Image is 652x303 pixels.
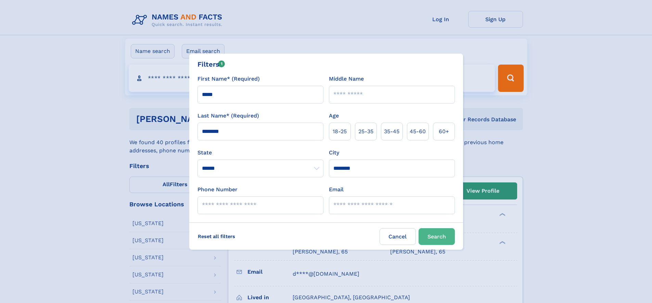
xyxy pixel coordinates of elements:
label: Reset all filters [193,228,240,245]
label: Cancel [380,228,416,245]
label: Phone Number [197,185,238,194]
span: 45‑60 [410,127,426,136]
span: 35‑45 [384,127,399,136]
label: Middle Name [329,75,364,83]
label: City [329,149,339,157]
label: Age [329,112,339,120]
label: Email [329,185,344,194]
label: First Name* (Required) [197,75,260,83]
label: State [197,149,323,157]
span: 25‑35 [358,127,373,136]
button: Search [419,228,455,245]
label: Last Name* (Required) [197,112,259,120]
span: 18‑25 [333,127,347,136]
div: Filters [197,59,225,69]
span: 60+ [439,127,449,136]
